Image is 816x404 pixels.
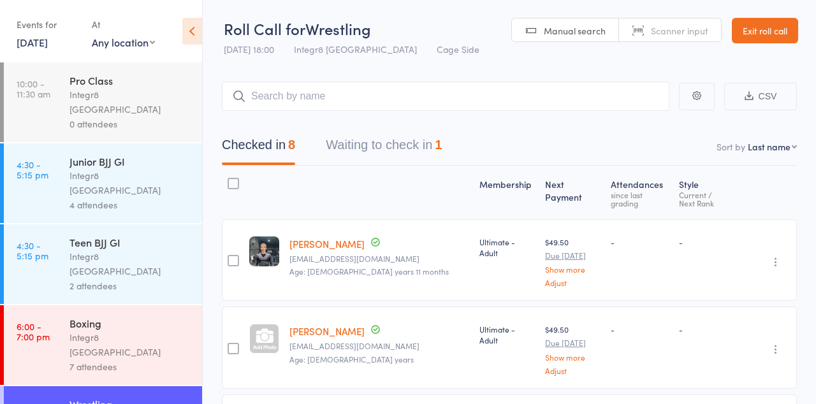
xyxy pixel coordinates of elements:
[69,359,191,374] div: 7 attendees
[748,140,790,153] div: Last name
[545,324,601,374] div: $49.50
[437,43,479,55] span: Cage Side
[17,35,48,49] a: [DATE]
[289,324,365,338] a: [PERSON_NAME]
[69,316,191,330] div: Boxing
[611,324,669,335] div: -
[611,191,669,207] div: since last grading
[717,140,745,153] label: Sort by
[474,171,540,213] div: Membership
[69,154,191,168] div: Junior BJJ GI
[69,278,191,293] div: 2 attendees
[69,249,191,278] div: Integr8 [GEOGRAPHIC_DATA]
[289,254,469,263] small: tokoa@iprimus.com.au
[611,236,669,247] div: -
[289,342,469,350] small: Mr.sajidchaudhery@gmail.com
[69,235,191,249] div: Teen BJJ GI
[651,24,708,37] span: Scanner input
[224,43,274,55] span: [DATE] 18:00
[222,131,295,165] button: Checked in8
[606,171,674,213] div: Atten­dances
[479,324,535,345] div: Ultimate - Adult
[17,14,79,35] div: Events for
[479,236,535,258] div: Ultimate - Adult
[289,354,414,364] span: Age: [DEMOGRAPHIC_DATA] years
[224,18,305,39] span: Roll Call for
[4,143,202,223] a: 4:30 -5:15 pmJunior BJJ GIIntegr8 [GEOGRAPHIC_DATA]4 attendees
[674,171,750,213] div: Style
[288,138,295,152] div: 8
[545,366,601,375] a: Adjust
[289,237,365,250] a: [PERSON_NAME]
[289,266,449,277] span: Age: [DEMOGRAPHIC_DATA] years 11 months
[4,305,202,385] a: 6:00 -7:00 pmBoxingIntegr8 [GEOGRAPHIC_DATA]7 attendees
[679,191,745,207] div: Current / Next Rank
[679,236,745,247] div: -
[545,353,601,361] a: Show more
[222,82,669,111] input: Search by name
[544,24,606,37] span: Manual search
[69,87,191,117] div: Integr8 [GEOGRAPHIC_DATA]
[92,14,155,35] div: At
[326,131,442,165] button: Waiting to check in1
[545,338,601,347] small: Due [DATE]
[92,35,155,49] div: Any location
[545,278,601,287] a: Adjust
[69,117,191,131] div: 0 attendees
[545,236,601,287] div: $49.50
[540,171,606,213] div: Next Payment
[249,236,279,266] img: image1745826923.png
[4,224,202,304] a: 4:30 -5:15 pmTeen BJJ GIIntegr8 [GEOGRAPHIC_DATA]2 attendees
[69,168,191,198] div: Integr8 [GEOGRAPHIC_DATA]
[17,159,48,180] time: 4:30 - 5:15 pm
[732,18,798,43] a: Exit roll call
[69,73,191,87] div: Pro Class
[724,83,797,110] button: CSV
[294,43,417,55] span: Integr8 [GEOGRAPHIC_DATA]
[679,324,745,335] div: -
[435,138,442,152] div: 1
[17,78,50,99] time: 10:00 - 11:30 am
[17,240,48,261] time: 4:30 - 5:15 pm
[17,321,50,342] time: 6:00 - 7:00 pm
[305,18,371,39] span: Wrestling
[545,251,601,260] small: Due [DATE]
[545,265,601,273] a: Show more
[69,330,191,359] div: Integr8 [GEOGRAPHIC_DATA]
[4,62,202,142] a: 10:00 -11:30 amPro ClassIntegr8 [GEOGRAPHIC_DATA]0 attendees
[69,198,191,212] div: 4 attendees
